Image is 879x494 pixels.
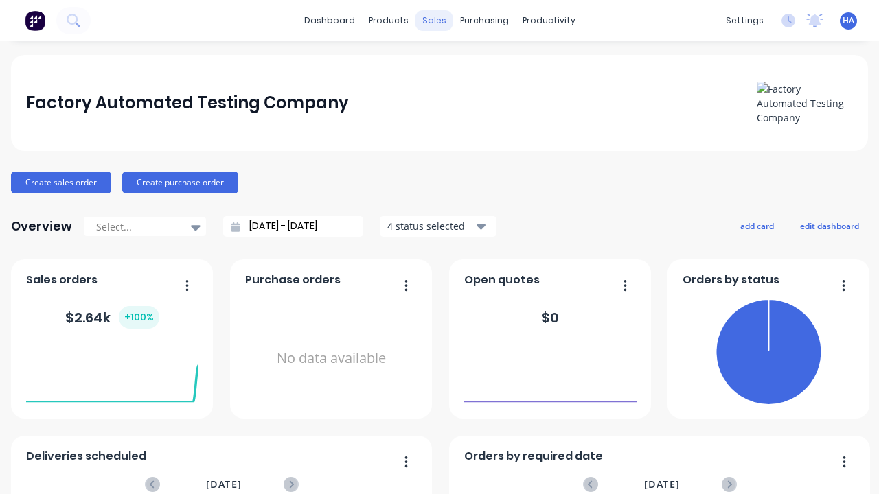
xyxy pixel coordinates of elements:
div: $ 2.64k [65,306,159,329]
span: Deliveries scheduled [26,448,146,464]
div: settings [719,10,770,31]
div: Overview [11,213,72,240]
button: edit dashboard [791,217,868,235]
button: Create purchase order [122,172,238,193]
img: Factory Automated Testing Company [757,82,853,125]
div: No data available [245,294,418,423]
div: productivity [516,10,582,31]
button: add card [731,217,783,235]
span: Purchase orders [245,272,341,288]
span: [DATE] [644,477,680,492]
span: Sales orders [26,272,98,288]
div: products [362,10,415,31]
span: Orders by status [683,272,779,288]
div: sales [415,10,453,31]
div: + 100 % [119,306,159,329]
span: Open quotes [464,272,540,288]
div: $ 0 [541,307,559,328]
div: Factory Automated Testing Company [26,89,349,117]
button: 4 status selected [380,216,496,237]
div: purchasing [453,10,516,31]
span: HA [843,14,854,27]
div: 4 status selected [387,219,474,233]
img: Factory [25,10,45,31]
a: dashboard [297,10,362,31]
button: Create sales order [11,172,111,193]
span: [DATE] [206,477,242,492]
span: Orders by required date [464,448,603,464]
